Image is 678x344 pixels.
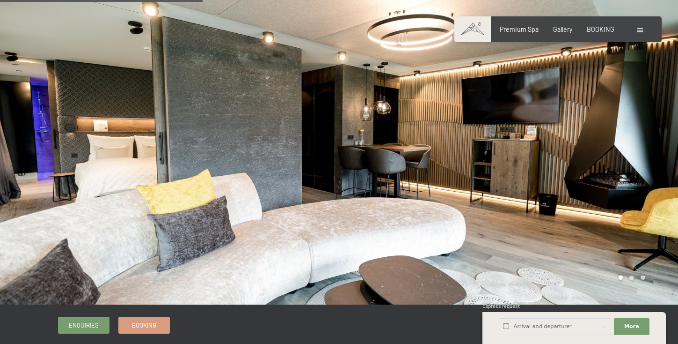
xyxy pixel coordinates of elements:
span: More [624,323,639,330]
a: Booking [119,317,169,333]
span: Booking [132,321,156,329]
a: Gallery [553,25,572,33]
span: Enquiries [69,321,99,329]
button: More [614,318,649,335]
a: Premium Spa [500,25,539,33]
a: Enquiries [58,317,109,333]
a: BOOKING [587,25,614,33]
span: Express request [482,303,520,309]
